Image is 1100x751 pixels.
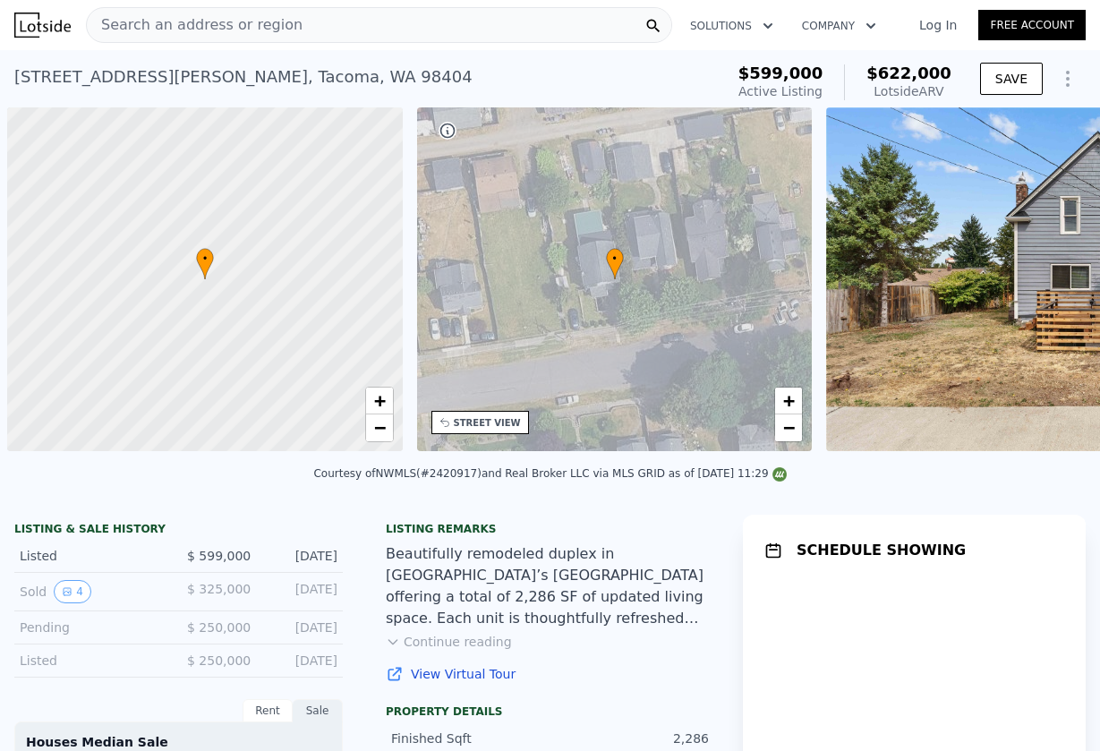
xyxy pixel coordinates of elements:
[386,665,714,683] a: View Virtual Tour
[265,547,337,565] div: [DATE]
[187,653,251,668] span: $ 250,000
[550,730,710,747] div: 2,286
[373,416,385,439] span: −
[978,10,1086,40] a: Free Account
[26,733,331,751] div: Houses Median Sale
[980,63,1043,95] button: SAVE
[196,248,214,279] div: •
[187,549,251,563] span: $ 599,000
[391,730,550,747] div: Finished Sqft
[373,389,385,412] span: +
[866,64,951,82] span: $622,000
[20,547,165,565] div: Listed
[386,543,714,629] div: Beautifully remodeled duplex in [GEOGRAPHIC_DATA]’s [GEOGRAPHIC_DATA] offering a total of 2,286 S...
[265,619,337,636] div: [DATE]
[783,389,795,412] span: +
[454,416,521,430] div: STREET VIEW
[866,82,951,100] div: Lotside ARV
[187,620,251,635] span: $ 250,000
[366,388,393,414] a: Zoom in
[87,14,303,36] span: Search an address or region
[20,652,165,670] div: Listed
[898,16,978,34] a: Log In
[606,248,624,279] div: •
[606,251,624,267] span: •
[14,64,473,90] div: [STREET_ADDRESS][PERSON_NAME] , Tacoma , WA 98404
[313,467,786,480] div: Courtesy of NWMLS (#2420917) and Real Broker LLC via MLS GRID as of [DATE] 11:29
[366,414,393,441] a: Zoom out
[788,10,891,42] button: Company
[196,251,214,267] span: •
[20,619,165,636] div: Pending
[386,704,714,719] div: Property details
[676,10,788,42] button: Solutions
[386,522,714,536] div: Listing remarks
[265,580,337,603] div: [DATE]
[772,467,787,482] img: NWMLS Logo
[14,13,71,38] img: Lotside
[738,64,823,82] span: $599,000
[775,388,802,414] a: Zoom in
[265,652,337,670] div: [DATE]
[783,416,795,439] span: −
[797,540,966,561] h1: SCHEDULE SHOWING
[243,699,293,722] div: Rent
[386,633,512,651] button: Continue reading
[775,414,802,441] a: Zoom out
[738,84,823,98] span: Active Listing
[187,582,251,596] span: $ 325,000
[293,699,343,722] div: Sale
[54,580,91,603] button: View historical data
[20,580,165,603] div: Sold
[14,522,343,540] div: LISTING & SALE HISTORY
[1050,61,1086,97] button: Show Options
